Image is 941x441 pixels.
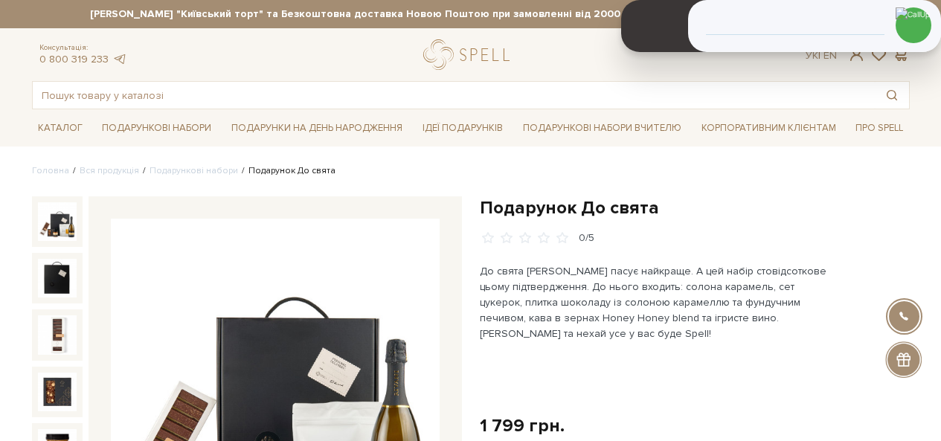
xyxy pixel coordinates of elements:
p: До свята [PERSON_NAME] пасує найкраще. А цей набір стовідсоткове цьому підтвердження. До нього вх... [480,263,829,341]
a: Подарунки на День народження [225,117,408,140]
img: Подарунок До свята [38,202,77,241]
div: 1 799 грн. [480,414,565,437]
a: Подарункові набори [96,117,217,140]
a: Вся продукція [80,165,139,176]
li: Подарунок До свята [238,164,335,178]
img: Подарунок До свята [38,373,77,411]
h1: Подарунок До свята [480,196,910,219]
div: Ук [806,49,837,62]
span: | [818,49,820,62]
img: Подарунок До свята [38,315,77,354]
img: Подарунок До свята [38,259,77,297]
input: Пошук товару у каталозі [33,82,875,109]
button: Пошук товару у каталозі [875,82,909,109]
a: En [823,49,837,62]
a: Подарункові набори [150,165,238,176]
a: logo [423,39,516,70]
strong: [PERSON_NAME] "Київський торт" та Безкоштовна доставка Новою Поштою при замовленні від 2000 гриве... [32,7,910,21]
a: Про Spell [850,117,909,140]
a: telegram [112,53,127,65]
a: 0 800 319 233 [39,53,109,65]
a: Подарункові набори Вчителю [517,115,687,141]
div: 0/5 [579,231,594,245]
a: Каталог [32,117,89,140]
a: Ідеї подарунків [417,117,509,140]
span: Консультація: [39,43,127,53]
a: Корпоративним клієнтам [696,117,842,140]
a: Головна [32,165,69,176]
